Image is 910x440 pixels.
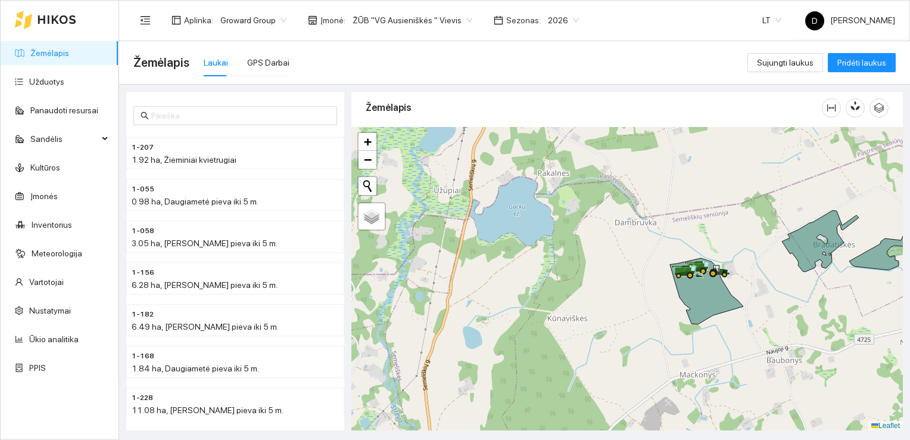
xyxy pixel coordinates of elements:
a: Layers [359,203,385,230]
input: Paieška [151,109,330,122]
span: 1-156 [132,267,154,278]
span: 1.92 ha, Žieminiai kvietrugiai [132,155,236,165]
span: Aplinka : [184,14,213,27]
div: Laukai [204,56,228,69]
a: Meteorologija [32,249,82,258]
span: 1-168 [132,351,154,362]
span: 1-228 [132,392,153,404]
a: Zoom in [359,133,376,151]
span: calendar [494,16,503,25]
div: Žemėlapis [366,91,822,125]
span: column-width [822,103,840,113]
span: shop [308,16,317,25]
span: Sujungti laukus [757,56,814,69]
span: 0.98 ha, Daugiametė pieva iki 5 m. [132,197,258,206]
span: − [364,152,372,167]
a: Panaudoti resursai [30,106,98,115]
a: Kultūros [30,163,60,172]
span: search [141,111,149,120]
span: D [812,11,818,30]
span: 1.84 ha, Daugiametė pieva iki 5 m. [132,364,259,373]
span: + [364,134,372,149]
span: 1-182 [132,309,154,320]
span: Groward Group [220,11,286,29]
button: Pridėti laukus [828,53,896,72]
a: Žemėlapis [30,48,69,58]
a: Sujungti laukus [747,58,823,67]
span: 1-055 [132,184,154,195]
span: 2026 [548,11,579,29]
a: Nustatymai [29,306,71,315]
span: 6.28 ha, [PERSON_NAME] pieva iki 5 m. [132,280,278,290]
span: LT [762,11,781,29]
a: Inventorius [32,220,72,230]
span: 6.49 ha, [PERSON_NAME] pieva iki 5 m. [132,322,279,331]
a: Užduotys [29,77,64,86]
a: Zoom out [359,151,376,169]
a: Leaflet [871,422,900,430]
span: Įmonė : [320,14,345,27]
button: Initiate a new search [359,177,376,195]
span: Pridėti laukus [837,56,886,69]
button: Sujungti laukus [747,53,823,72]
span: layout [172,16,181,25]
span: Sandėlis [30,127,98,151]
span: 11.08 ha, [PERSON_NAME] pieva iki 5 m. [132,405,283,415]
div: GPS Darbai [247,56,289,69]
span: Žemėlapis [133,53,189,72]
a: Pridėti laukus [828,58,896,67]
a: Ūkio analitika [29,334,79,344]
a: Vartotojai [29,277,64,287]
button: menu-fold [133,8,157,32]
span: [PERSON_NAME] [805,16,895,25]
button: column-width [822,98,841,117]
span: Sezonas : [506,14,541,27]
a: PPIS [29,363,46,373]
span: ŽŪB "VG Ausieniškės " Vievis [353,11,472,29]
span: menu-fold [140,15,151,26]
span: 1-058 [132,225,154,237]
span: 3.05 ha, [PERSON_NAME] pieva iki 5 m. [132,238,278,248]
a: Įmonės [30,191,58,201]
span: 1-207 [132,142,154,153]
